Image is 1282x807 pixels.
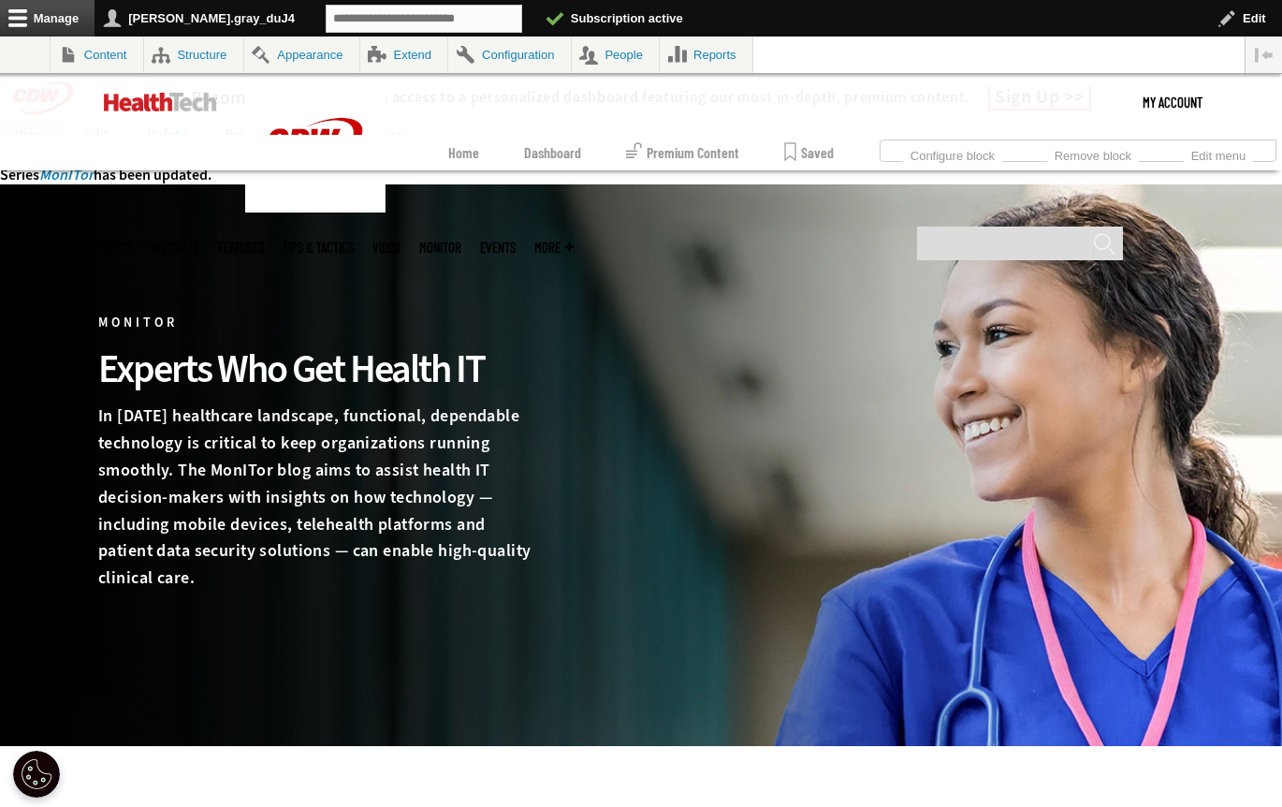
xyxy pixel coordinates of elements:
[572,37,660,73] a: People
[283,241,354,255] a: Tips & Tactics
[360,37,448,73] a: Extend
[151,241,199,255] span: Specialty
[1246,37,1282,73] button: Vertical orientation
[784,135,834,170] a: Saved
[98,241,132,255] span: Topics
[51,37,143,73] a: Content
[524,135,581,170] a: Dashboard
[448,37,570,73] a: Configuration
[104,93,217,111] img: Home
[626,135,739,170] a: Premium Content
[13,751,60,798] button: Open Preferences
[98,318,532,328] div: MonITor
[419,241,461,255] a: MonITor
[1184,143,1253,164] a: Edit menu
[13,751,60,798] div: Cookie Settings
[1143,74,1202,130] a: My Account
[1047,143,1139,164] a: Remove block
[98,403,532,592] p: In [DATE] healthcare landscape, functional, dependable technology is critical to keep organizatio...
[372,241,401,255] a: Video
[903,143,1002,164] a: Configure block
[245,198,386,217] a: CDW
[480,241,516,255] a: Events
[448,135,479,170] a: Home
[218,241,264,255] a: Features
[245,74,386,213] img: Home
[39,165,94,184] a: MonITor
[534,241,574,255] span: More
[244,37,359,73] a: Appearance
[144,37,243,73] a: Structure
[98,344,532,394] div: Experts Who Get Health IT
[1143,74,1202,130] div: User menu
[660,37,752,73] a: Reports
